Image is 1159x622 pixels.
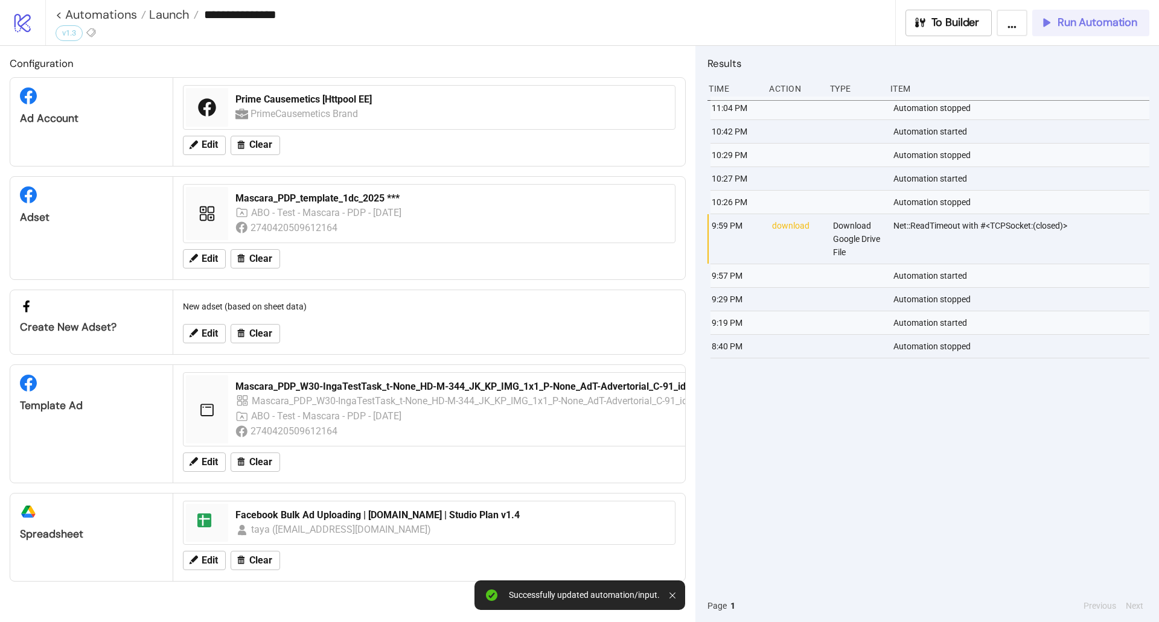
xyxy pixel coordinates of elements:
a: < Automations [56,8,146,21]
div: Mascara_PDP_template_1dc_2025 *** [235,192,668,205]
button: Clear [231,249,280,268]
button: Next [1122,599,1147,612]
div: 2740420509612164 [251,220,339,235]
div: v1.3 [56,25,83,41]
button: 1 [727,599,739,612]
div: Template Ad [20,399,163,413]
span: Edit [202,328,218,339]
span: Clear [249,457,272,468]
button: ... [997,10,1027,36]
span: Edit [202,555,218,566]
span: To Builder [931,16,980,30]
div: taya ([EMAIL_ADDRESS][DOMAIN_NAME]) [251,522,432,537]
h2: Results [707,56,1149,71]
div: ABO - Test - Mascara - PDP - [DATE] [251,408,403,424]
div: Prime Causemetics [Httpool EE] [235,93,668,106]
div: Net::ReadTimeout with #<TCPSocket:(closed)> [892,214,1152,264]
div: Automation stopped [892,144,1152,167]
span: Page [707,599,727,612]
div: Adset [20,211,163,224]
button: Edit [183,136,226,155]
div: 11:04 PM [710,97,762,119]
div: Automation stopped [892,191,1152,214]
div: 10:29 PM [710,144,762,167]
div: Automation started [892,264,1152,287]
button: Clear [231,452,280,472]
div: Time [707,77,759,100]
div: Type [829,77,881,100]
div: Automation stopped [892,97,1152,119]
button: Edit [183,249,226,268]
span: Edit [202,457,218,468]
button: Edit [183,452,226,472]
button: Edit [183,324,226,343]
span: Edit [202,139,218,150]
div: New adset (based on sheet data) [178,295,680,318]
a: Launch [146,8,199,21]
button: Run Automation [1032,10,1149,36]
div: ABO - Test - Mascara - PDP - [DATE] [251,205,403,220]
div: 9:57 PM [710,264,762,287]
span: Clear [249,253,272,264]
div: Automation stopped [892,288,1152,311]
button: To Builder [905,10,992,36]
div: Mascara_PDP_W30-IngaTestTask_t-None_HD-M-344_JK_KP_IMG_1x1_P-None_AdT-Advertorial_C-91_idea-og_V1... [252,393,780,408]
div: 8:40 PM [710,335,762,358]
button: Clear [231,324,280,343]
span: Clear [249,555,272,566]
div: Successfully updated automation/input. [509,590,660,600]
div: Automation started [892,120,1152,143]
button: Edit [183,551,226,570]
h2: Configuration [10,56,686,71]
div: Automation started [892,167,1152,190]
div: 2740420509612164 [251,424,339,439]
button: Clear [231,551,280,570]
div: Item [889,77,1149,100]
span: Clear [249,139,272,150]
div: 9:29 PM [710,288,762,311]
div: Action [768,77,820,100]
div: Mascara_PDP_W30-IngaTestTask_t-None_HD-M-344_JK_KP_IMG_1x1_P-None_AdT-Advertorial_C-91_idea-og_V1... [235,380,785,393]
span: Launch [146,7,190,22]
div: PrimeCausemetics Brand [251,106,360,121]
div: 9:59 PM [710,214,762,264]
div: Create new adset? [20,320,163,334]
div: Ad Account [20,112,163,125]
div: download [771,214,823,264]
div: Automation stopped [892,335,1152,358]
div: 10:27 PM [710,167,762,190]
div: 10:26 PM [710,191,762,214]
span: Clear [249,328,272,339]
div: 10:42 PM [710,120,762,143]
button: Clear [231,136,280,155]
span: Run Automation [1058,16,1137,30]
span: Edit [202,253,218,264]
div: Facebook Bulk Ad Uploading | [DOMAIN_NAME] | Studio Plan v1.4 [235,509,668,522]
div: Download Google Drive File [832,214,884,264]
div: 9:19 PM [710,311,762,334]
div: Automation started [892,311,1152,334]
button: Previous [1080,599,1120,612]
div: Spreadsheet [20,527,163,541]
